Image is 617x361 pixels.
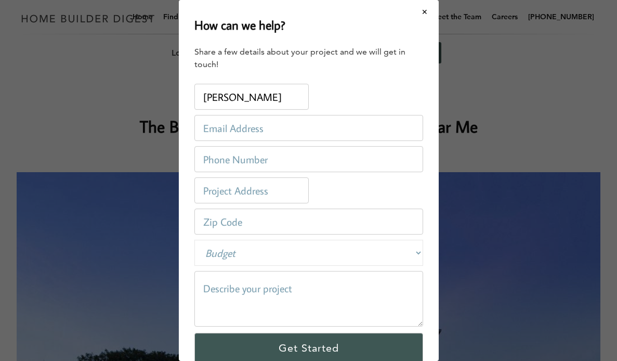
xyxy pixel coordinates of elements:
[194,209,423,235] input: Zip Code
[194,177,309,203] input: Project Address
[194,16,285,34] h2: How can we help?
[194,46,423,71] div: Share a few details about your project and we will get in touch!
[194,115,423,141] input: Email Address
[411,1,439,23] button: Close modal
[194,146,423,172] input: Phone Number
[194,84,309,110] input: Name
